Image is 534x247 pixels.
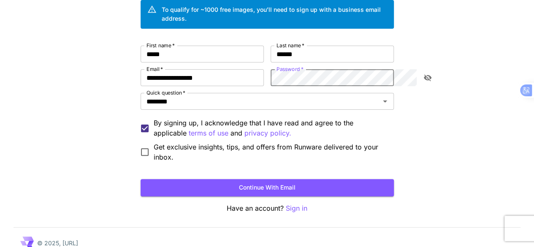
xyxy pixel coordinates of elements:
[379,95,391,107] button: Open
[244,128,291,138] button: By signing up, I acknowledge that I have read and agree to the applicable terms of use and
[162,5,387,23] div: To qualify for ~1000 free images, you’ll need to sign up with a business email address.
[189,128,228,138] p: terms of use
[141,179,394,196] button: Continue with email
[154,118,387,138] p: By signing up, I acknowledge that I have read and agree to the applicable and
[146,65,163,73] label: Email
[154,142,387,162] span: Get exclusive insights, tips, and offers from Runware delivered to your inbox.
[146,89,185,96] label: Quick question
[189,128,228,138] button: By signing up, I acknowledge that I have read and agree to the applicable and privacy policy.
[420,70,435,85] button: toggle password visibility
[276,42,304,49] label: Last name
[141,203,394,214] p: Have an account?
[146,42,175,49] label: First name
[276,65,304,73] label: Password
[244,128,291,138] p: privacy policy.
[286,203,307,214] button: Sign in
